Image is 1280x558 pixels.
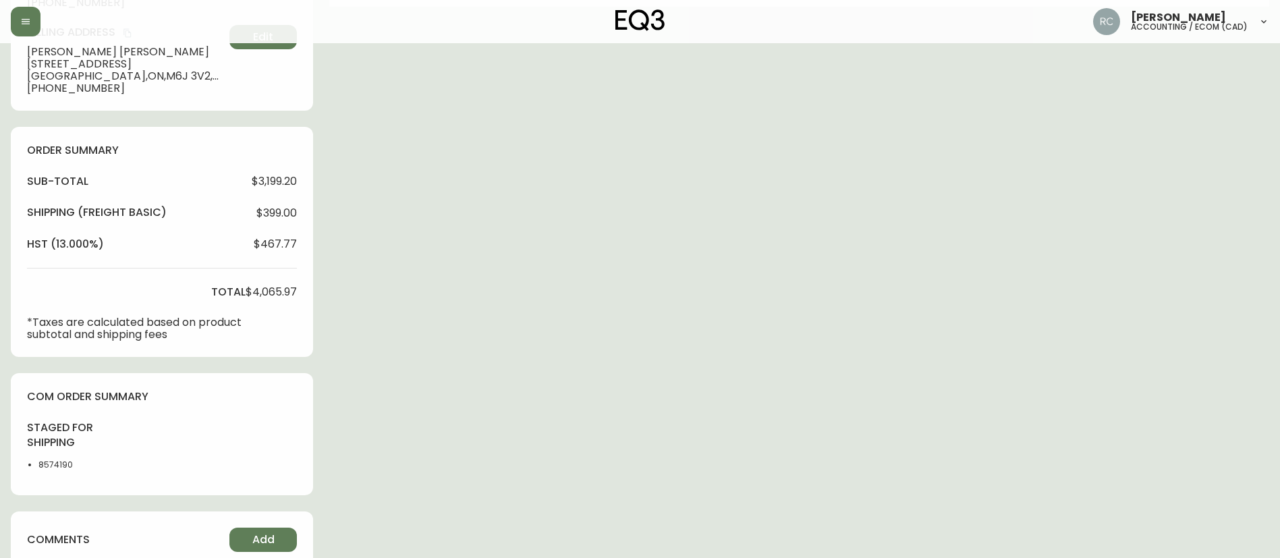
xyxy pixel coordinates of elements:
[27,46,224,58] span: [PERSON_NAME] [PERSON_NAME]
[27,70,224,82] span: [GEOGRAPHIC_DATA] , ON , M6J 3V2 , CA
[27,420,106,451] h4: staged for shipping
[1131,23,1248,31] h5: accounting / ecom (cad)
[229,528,297,552] button: Add
[27,58,224,70] span: [STREET_ADDRESS]
[1131,12,1226,23] span: [PERSON_NAME]
[27,389,297,404] h4: com order summary
[27,237,104,252] h4: hst (13.000%)
[27,532,90,547] h4: comments
[1093,8,1120,35] img: f4ba4e02bd060be8f1386e3ca455bd0e
[27,82,224,94] span: [PHONE_NUMBER]
[252,532,275,547] span: Add
[246,286,297,298] span: $4,065.97
[254,238,297,250] span: $467.77
[211,285,246,300] h4: total
[27,205,167,220] h4: Shipping ( Freight Basic )
[38,459,106,471] li: 8574190
[27,143,297,158] h4: order summary
[252,175,297,188] span: $3,199.20
[615,9,665,31] img: logo
[27,316,246,341] p: *Taxes are calculated based on product subtotal and shipping fees
[256,207,297,219] span: $399.00
[27,174,88,189] h4: sub-total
